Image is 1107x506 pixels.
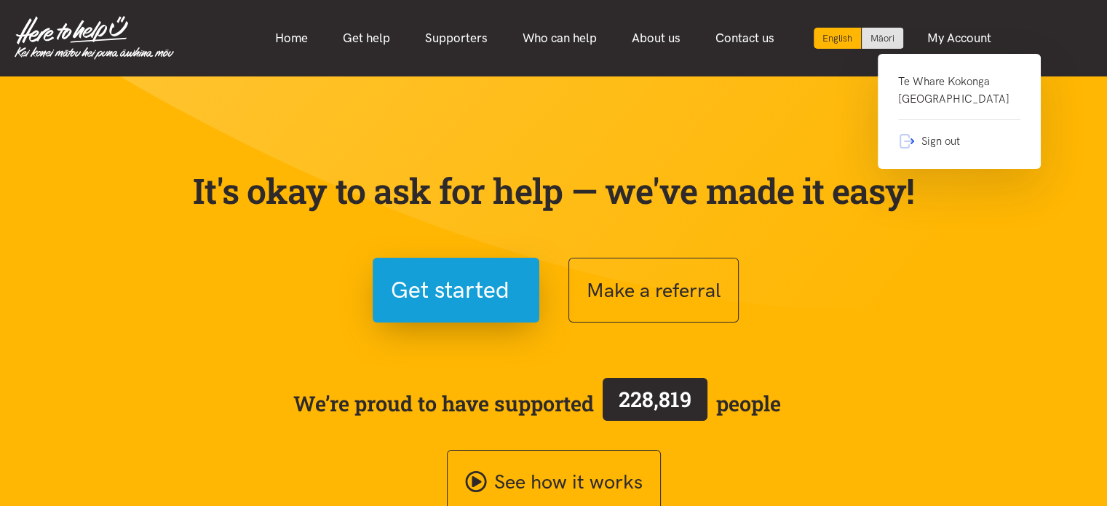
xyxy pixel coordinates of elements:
[408,23,505,54] a: Supporters
[293,375,781,432] span: We’re proud to have supported people
[190,170,918,212] p: It's okay to ask for help — we've made it easy!
[619,385,691,413] span: 228,819
[594,375,716,432] a: 228,819
[325,23,408,54] a: Get help
[898,120,1020,150] a: Sign out
[258,23,325,54] a: Home
[698,23,792,54] a: Contact us
[814,28,904,49] div: Language toggle
[505,23,614,54] a: Who can help
[878,54,1041,169] div: My Account
[568,258,739,323] button: Make a referral
[862,28,903,49] a: Switch to Te Reo Māori
[15,16,174,60] img: Home
[814,28,862,49] div: Current language
[391,272,509,309] span: Get started
[373,258,539,323] button: Get started
[614,23,698,54] a: About us
[910,23,1009,54] a: My Account
[898,73,1020,120] a: Te Whare Kokonga [GEOGRAPHIC_DATA]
